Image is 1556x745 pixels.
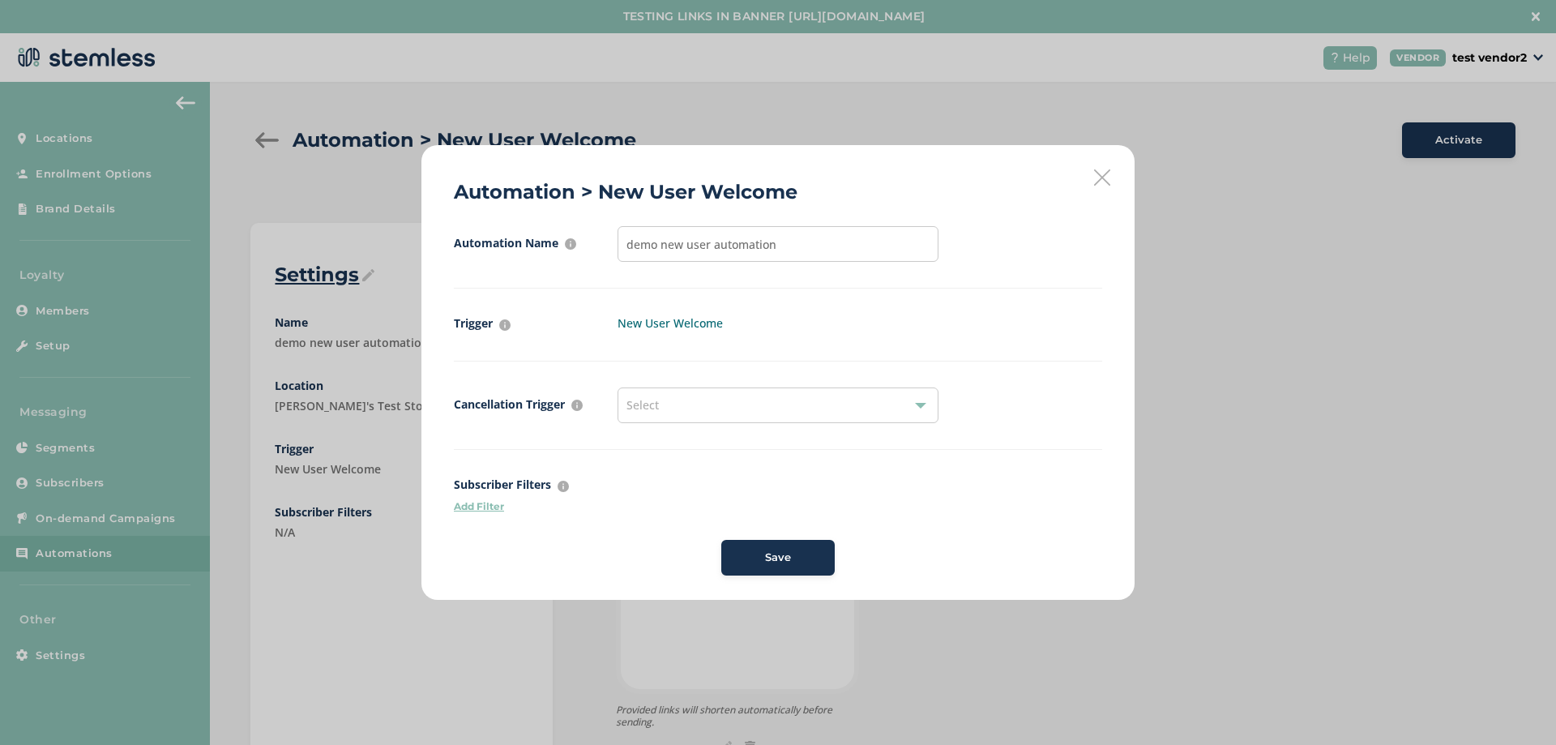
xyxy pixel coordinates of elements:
[618,226,938,262] input: Enter Automation Name
[765,550,791,566] span: Save
[618,315,938,332] label: New User Welcome
[454,315,611,332] label: Trigger
[558,481,569,492] img: icon-info-236977d2.svg
[626,397,659,413] span: Select
[454,476,1102,493] label: Subscriber Filters
[454,499,1102,514] p: Add Filter
[1475,667,1556,745] iframe: Chat Widget
[499,319,511,331] img: icon-info-236977d2.svg
[571,400,583,411] img: icon-info-236977d2.svg
[454,226,611,259] label: Automation Name
[721,540,835,576] button: Save
[454,387,611,420] label: Cancellation Trigger
[454,178,797,207] h2: Automation > New User Welcome
[565,238,576,250] img: icon-info-236977d2.svg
